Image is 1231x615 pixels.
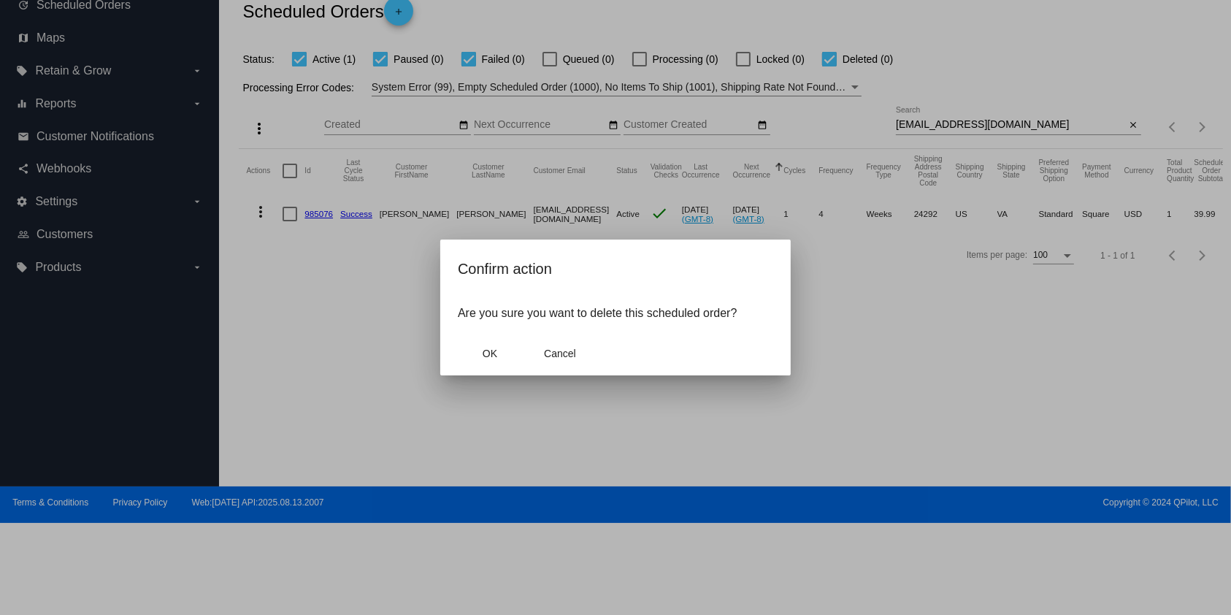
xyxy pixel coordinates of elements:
span: Cancel [544,348,576,359]
span: OK [483,348,497,359]
p: Are you sure you want to delete this scheduled order? [458,307,773,320]
button: Close dialog [528,340,592,367]
button: Close dialog [458,340,522,367]
h2: Confirm action [458,257,773,280]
